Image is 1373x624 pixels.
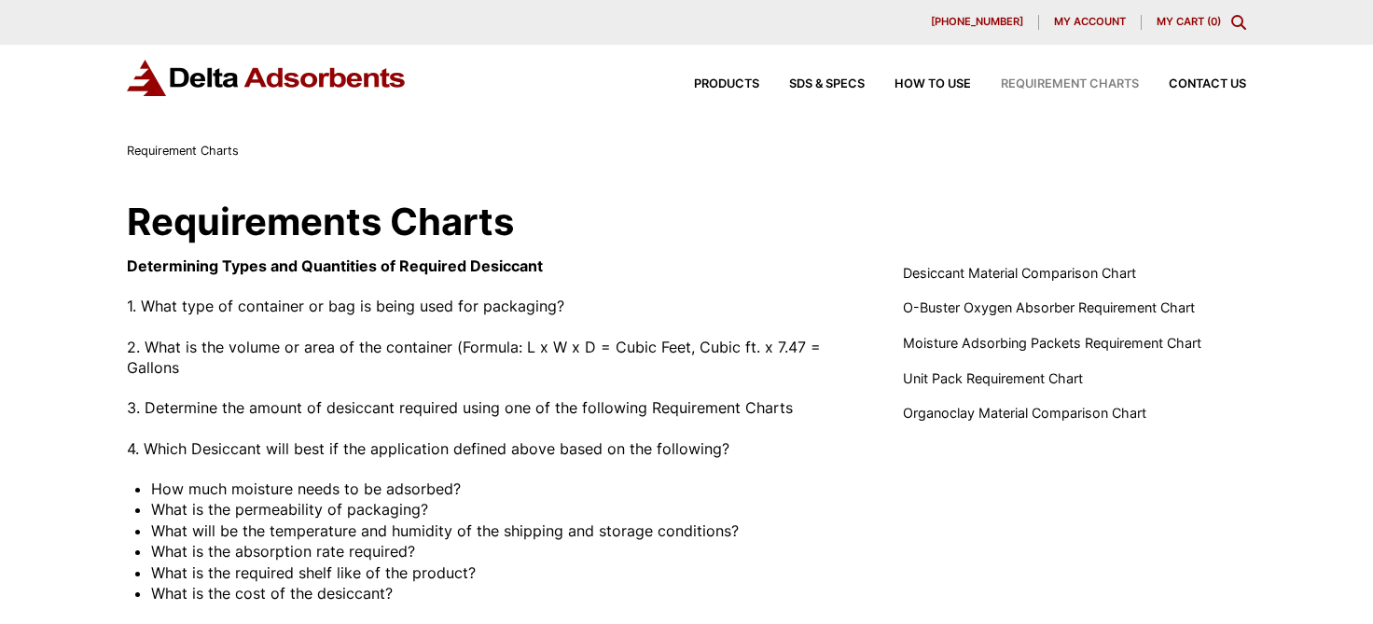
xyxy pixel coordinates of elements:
[1001,78,1139,90] span: Requirement Charts
[759,78,865,90] a: SDS & SPECS
[931,17,1023,27] span: [PHONE_NUMBER]
[664,78,759,90] a: Products
[903,368,1083,389] a: Unit Pack Requirement Chart
[903,403,1146,423] a: Organoclay Material Comparison Chart
[127,397,858,418] p: 3. Determine the amount of desiccant required using one of the following Requirement Charts
[1039,15,1142,30] a: My account
[916,15,1039,30] a: [PHONE_NUMBER]
[151,541,857,562] li: What is the absorption rate required?
[971,78,1139,90] a: Requirement Charts
[1054,17,1126,27] span: My account
[127,438,858,459] p: 4. Which Desiccant will best if the application defined above based on the following?
[151,562,857,583] li: What is the required shelf like of the product?
[903,298,1195,318] a: O-Buster Oxygen Absorber Requirement Chart
[127,296,858,316] p: 1. What type of container or bag is being used for packaging?
[127,257,543,275] strong: Determining Types and Quantities of Required Desiccant
[127,337,858,379] p: 2. What is the volume or area of the container (Formula: L x W x D = Cubic Feet, Cubic ft. x 7.47...
[903,263,1136,284] a: Desiccant Material Comparison Chart
[1169,78,1246,90] span: Contact Us
[151,520,857,541] li: What will be the temperature and humidity of the shipping and storage conditions?
[895,78,971,90] span: How to Use
[1231,15,1246,30] div: Toggle Modal Content
[903,333,1201,354] a: Moisture Adsorbing Packets Requirement Chart
[694,78,759,90] span: Products
[1211,15,1217,28] span: 0
[1139,78,1246,90] a: Contact Us
[127,60,407,96] img: Delta Adsorbents
[127,203,1246,241] h1: Requirements Charts
[1157,15,1221,28] a: My Cart (0)
[151,499,857,520] li: What is the permeability of packaging?
[127,144,239,158] span: Requirement Charts
[789,78,865,90] span: SDS & SPECS
[865,78,971,90] a: How to Use
[151,478,857,499] li: How much moisture needs to be adsorbed?
[151,583,857,603] li: What is the cost of the desiccant?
